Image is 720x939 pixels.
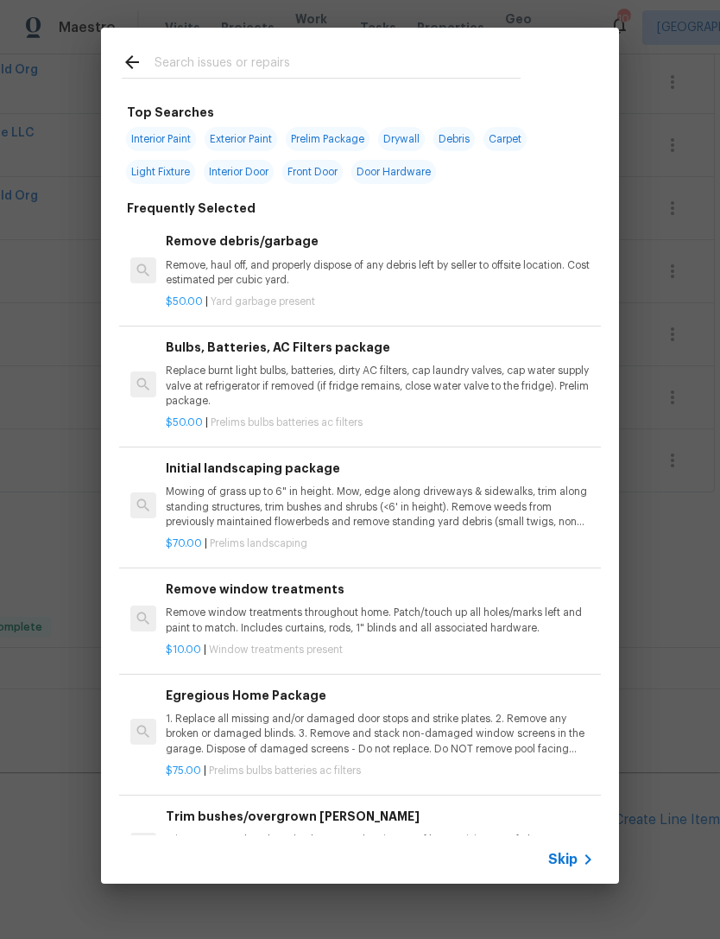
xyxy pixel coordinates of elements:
span: $70.00 [166,538,202,549]
span: Front Door [282,160,343,184]
span: Skip [548,851,578,868]
p: Trim overgrown hegdes & bushes around perimeter of home giving 12" of clearance. Properly dispose... [166,833,594,862]
p: Remove window treatments throughout home. Patch/touch up all holes/marks left and paint to match.... [166,606,594,635]
h6: Egregious Home Package [166,686,594,705]
h6: Trim bushes/overgrown [PERSON_NAME] [166,807,594,826]
span: Prelims landscaping [210,538,307,549]
h6: Initial landscaping package [166,459,594,478]
span: $10.00 [166,644,201,655]
span: Prelim Package [286,127,369,151]
input: Search issues or repairs [155,52,521,78]
h6: Frequently Selected [127,199,256,218]
span: Light Fixture [126,160,195,184]
span: Carpet [483,127,527,151]
span: Prelims bulbs batteries ac filters [209,765,361,776]
p: | [166,536,594,551]
h6: Remove window treatments [166,580,594,599]
p: Remove, haul off, and properly dispose of any debris left by seller to offsite location. Cost est... [166,258,594,288]
span: Window treatments present [209,644,343,655]
p: | [166,295,594,309]
p: Replace burnt light bulbs, batteries, dirty AC filters, cap laundry valves, cap water supply valv... [166,364,594,408]
span: Interior Paint [126,127,196,151]
p: Mowing of grass up to 6" in height. Mow, edge along driveways & sidewalks, trim along standing st... [166,485,594,529]
p: | [166,643,594,657]
h6: Remove debris/garbage [166,232,594,251]
span: Door Hardware [351,160,436,184]
span: $50.00 [166,417,203,428]
span: $50.00 [166,296,203,307]
span: Prelims bulbs batteries ac filters [211,417,363,428]
p: | [166,416,594,430]
h6: Top Searches [127,103,214,122]
span: $75.00 [166,765,201,776]
p: | [166,764,594,778]
p: 1. Replace all missing and/or damaged door stops and strike plates. 2. Remove any broken or damag... [166,712,594,756]
span: Yard garbage present [211,296,315,307]
h6: Bulbs, Batteries, AC Filters package [166,338,594,357]
span: Debris [433,127,475,151]
span: Exterior Paint [205,127,277,151]
span: Drywall [378,127,425,151]
span: Interior Door [204,160,274,184]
